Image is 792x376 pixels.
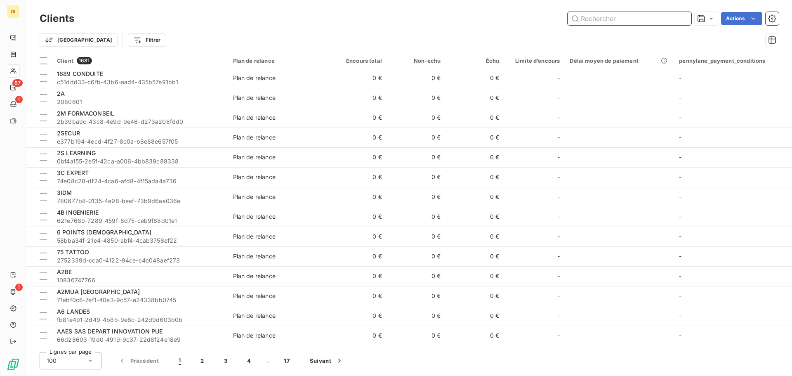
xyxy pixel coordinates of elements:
span: c51ddd33-c6fb-43b6-aad4-435b57e91bb1 [57,78,223,86]
span: 58bba34f-21e4-4850-abf4-4cab3758ef22 [57,236,223,245]
button: Précédent [108,352,169,369]
div: Plan de relance [233,114,276,122]
div: Plan de relance [233,57,323,64]
span: 621e7689-7289-459f-8d75-ceb9f68d01e1 [57,217,223,225]
span: 100 [47,357,57,365]
td: 0 € [445,88,504,108]
td: 0 € [445,147,504,167]
span: - [557,173,560,181]
div: Plan de relance [233,232,276,241]
td: 0 € [387,128,445,147]
td: 0 € [328,306,387,326]
div: Plan de relance [233,173,276,181]
span: - [557,252,560,260]
td: 0 € [328,68,387,88]
span: 2080601 [57,98,223,106]
span: A2MUA [GEOGRAPHIC_DATA] [57,288,140,295]
td: 0 € [328,108,387,128]
td: 0 € [387,108,445,128]
td: 0 € [387,68,445,88]
td: 0 € [445,207,504,227]
span: 4B INGENIERIE [57,209,99,216]
td: 0 € [445,187,504,207]
td: 0 € [387,246,445,266]
span: 1 [15,284,23,291]
td: 0 € [445,68,504,88]
div: Échu [450,57,499,64]
button: 4 [237,352,261,369]
span: - [679,312,681,319]
span: - [557,114,560,122]
span: Client [57,57,73,64]
div: Plan de relance [233,133,276,142]
span: 2752339d-cca0-4122-94ce-c4c048aef273 [57,256,223,265]
div: Plan de relance [233,292,276,300]
span: 67 [12,79,23,87]
span: - [557,312,560,320]
span: - [679,154,681,161]
span: - [679,74,681,81]
span: - [557,193,560,201]
td: 0 € [445,266,504,286]
td: 0 € [328,187,387,207]
button: 2 [191,352,214,369]
td: 0 € [445,306,504,326]
span: 6 POINTS [DEMOGRAPHIC_DATA] [57,229,151,236]
span: - [679,292,681,299]
span: - [679,233,681,240]
span: 1 [15,96,23,103]
td: 0 € [387,306,445,326]
button: [GEOGRAPHIC_DATA] [40,33,118,47]
td: 0 € [328,128,387,147]
div: Plan de relance [233,252,276,260]
span: - [557,232,560,241]
div: Délai moyen de paiement [570,57,669,64]
div: Plan de relance [233,193,276,201]
div: Plan de relance [233,272,276,280]
span: - [679,94,681,101]
td: 0 € [328,266,387,286]
span: - [679,114,681,121]
input: Rechercher [568,12,691,25]
button: 1 [169,352,191,369]
img: Logo LeanPay [7,358,20,371]
span: - [557,292,560,300]
span: - [557,153,560,161]
span: - [557,331,560,340]
button: Filtrer [128,33,166,47]
span: 2S LEARNING [57,149,96,156]
span: - [679,332,681,339]
td: 0 € [387,207,445,227]
span: - [557,94,560,102]
td: 0 € [387,88,445,108]
span: 1681 [77,57,92,64]
td: 0 € [328,88,387,108]
span: - [557,213,560,221]
td: 0 € [387,147,445,167]
span: - [679,213,681,220]
span: 2SECUR [57,130,80,137]
span: 1889 CONDUITE [57,70,103,77]
div: Plan de relance [233,213,276,221]
div: Plan de relance [233,74,276,82]
div: pennylane_payment_conditions [679,57,787,64]
button: 17 [274,352,300,369]
div: DI [7,5,20,18]
div: Plan de relance [233,312,276,320]
span: e377b194-4ecd-4f27-8c0a-b8e88e657f05 [57,137,223,146]
button: 3 [214,352,237,369]
button: Actions [721,12,762,25]
td: 0 € [387,167,445,187]
span: - [679,253,681,260]
td: 0 € [328,246,387,266]
span: 1 [179,357,181,365]
span: A6 LANDES [57,308,90,315]
span: 74e08c28-df24-4ca6-afd8-4f15ada4a736 [57,177,223,185]
span: 2M FORMACONSEIL [57,110,114,117]
td: 0 € [445,227,504,246]
span: 780677b8-0135-4e98-beaf-73b9d6aa036e [57,197,223,205]
span: 75 TATTOO [57,248,89,255]
div: Limite d’encours [509,57,560,64]
td: 0 € [328,207,387,227]
span: 71abf0c6-7ef1-40e3-9c57-e24338bb0745 [57,296,223,304]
